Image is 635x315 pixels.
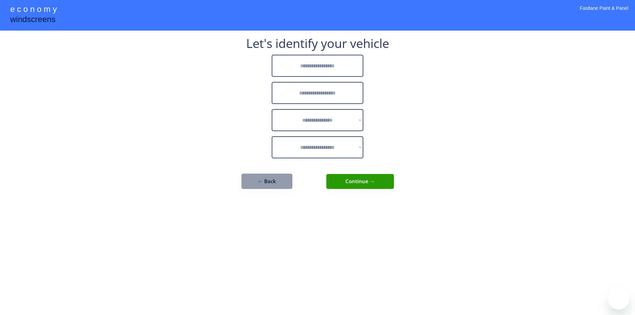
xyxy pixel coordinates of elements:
[10,14,55,27] div: windscreens
[10,3,57,16] div: e c o n o m y
[246,37,389,50] div: Let's identify your vehicle
[241,174,292,189] button: ← Back
[326,174,394,189] button: Continue →
[608,288,630,310] iframe: Button to launch messaging window
[580,5,628,20] div: Fastlane Paint & Panel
